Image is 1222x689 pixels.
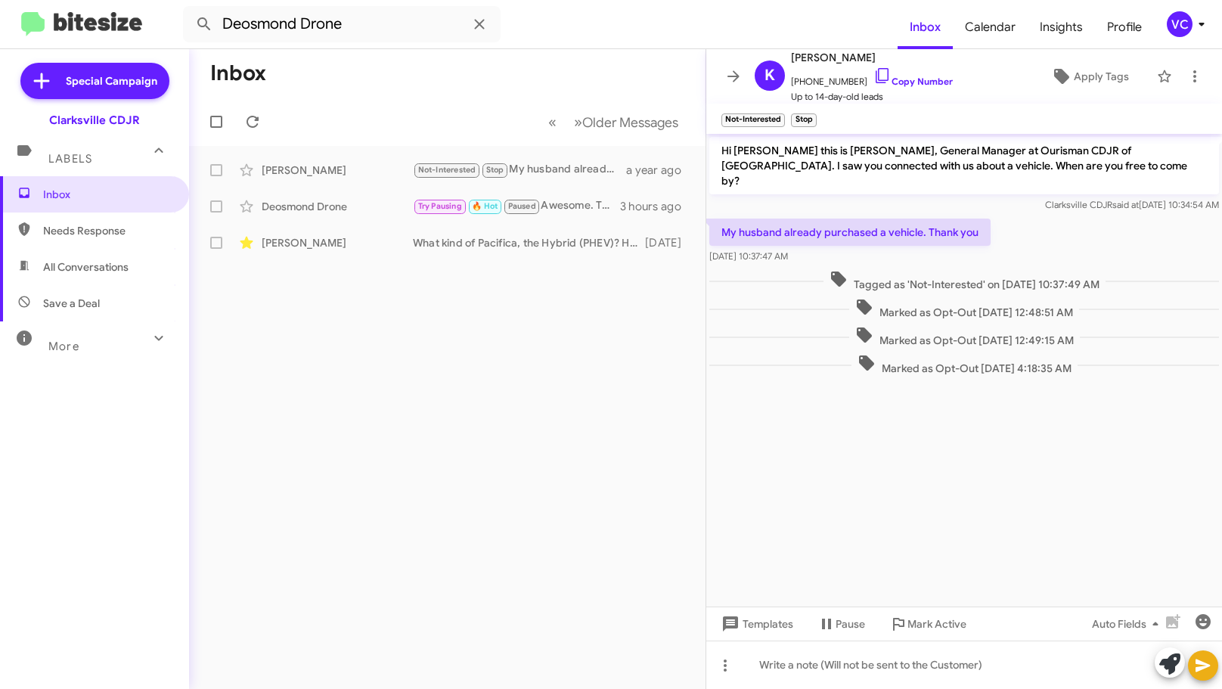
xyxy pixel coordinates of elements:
[43,187,172,202] span: Inbox
[49,113,140,128] div: Clarksville CDJR
[1112,199,1139,210] span: said at
[418,201,462,211] span: Try Pausing
[953,5,1028,49] a: Calendar
[1095,5,1154,49] a: Profile
[718,610,793,638] span: Templates
[48,152,92,166] span: Labels
[907,610,966,638] span: Mark Active
[645,235,693,250] div: [DATE]
[791,113,816,127] small: Stop
[565,107,687,138] button: Next
[849,298,1079,320] span: Marked as Opt-Out [DATE] 12:48:51 AM
[791,48,953,67] span: [PERSON_NAME]
[20,63,169,99] a: Special Campaign
[43,259,129,275] span: All Conversations
[823,270,1106,292] span: Tagged as 'Not-Interested' on [DATE] 10:37:49 AM
[262,163,413,178] div: [PERSON_NAME]
[1045,199,1219,210] span: Clarksville CDJR [DATE] 10:34:54 AM
[877,610,979,638] button: Mark Active
[1028,5,1095,49] a: Insights
[66,73,157,88] span: Special Campaign
[1029,63,1149,90] button: Apply Tags
[262,199,413,214] div: Deosmond Drone
[574,113,582,132] span: »
[805,610,877,638] button: Pause
[1154,11,1205,37] button: VC
[582,114,678,131] span: Older Messages
[851,354,1078,376] span: Marked as Opt-Out [DATE] 4:18:35 AM
[706,610,805,638] button: Templates
[413,197,620,215] div: Awesome. Thank you.
[1092,610,1165,638] span: Auto Fields
[898,5,953,49] a: Inbox
[836,610,865,638] span: Pause
[48,340,79,353] span: More
[486,165,504,175] span: Stop
[540,107,687,138] nav: Page navigation example
[413,235,645,250] div: What kind of Pacifica, the Hybrid (PHEV)? Happy to work a deal with you by phone if you like. We ...
[183,6,501,42] input: Search
[709,219,991,246] p: My husband already purchased a vehicle. Thank you
[539,107,566,138] button: Previous
[791,67,953,89] span: [PHONE_NUMBER]
[472,201,498,211] span: 🔥 Hot
[620,199,693,214] div: 3 hours ago
[1167,11,1193,37] div: VC
[765,64,775,88] span: K
[43,296,100,311] span: Save a Deal
[1074,63,1129,90] span: Apply Tags
[709,250,788,262] span: [DATE] 10:37:47 AM
[1080,610,1177,638] button: Auto Fields
[413,161,626,178] div: My husband already purchased a vehicle. Thank you
[43,223,172,238] span: Needs Response
[262,235,413,250] div: [PERSON_NAME]
[709,137,1219,194] p: Hi [PERSON_NAME] this is [PERSON_NAME], General Manager at Ourisman CDJR of [GEOGRAPHIC_DATA]. I ...
[721,113,785,127] small: Not-Interested
[508,201,536,211] span: Paused
[626,163,693,178] div: a year ago
[791,89,953,104] span: Up to 14-day-old leads
[210,61,266,85] h1: Inbox
[873,76,953,87] a: Copy Number
[849,326,1080,348] span: Marked as Opt-Out [DATE] 12:49:15 AM
[548,113,557,132] span: «
[418,165,476,175] span: Not-Interested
